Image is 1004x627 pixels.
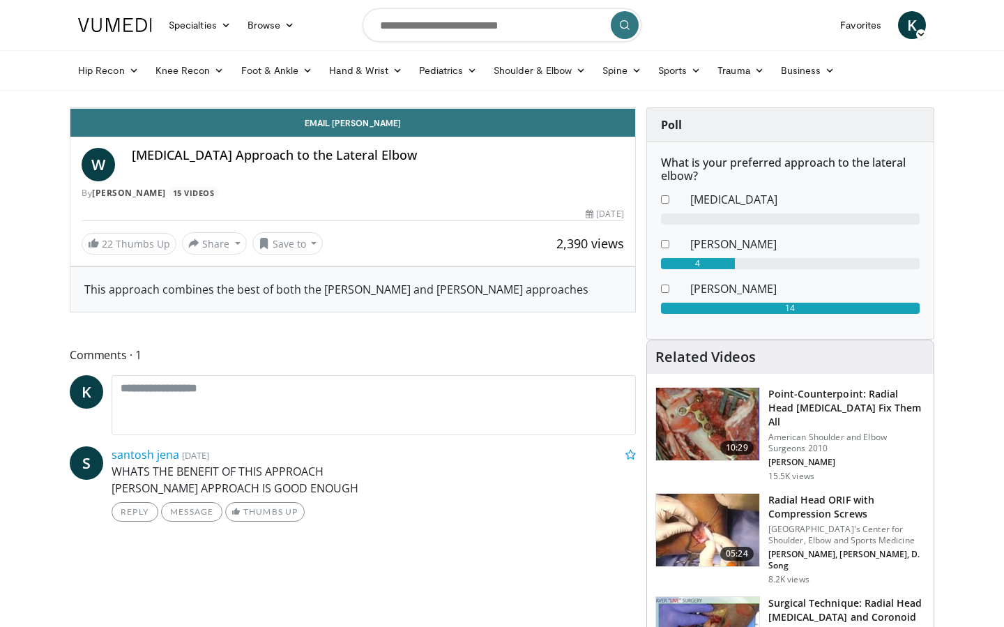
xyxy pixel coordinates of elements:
span: 05:24 [720,547,754,561]
span: 2,390 views [556,235,624,252]
strong: Poll [661,117,682,133]
a: Favorites [832,11,890,39]
a: Reply [112,502,158,522]
div: 4 [661,258,735,269]
a: 22 Thumbs Up [82,233,176,255]
a: Browse [239,11,303,39]
a: Thumbs Up [225,502,304,522]
a: Shoulder & Elbow [485,56,594,84]
a: Trauma [709,56,773,84]
img: 3327b311-1e95-4e56-a2c3-0b32974b429b.150x105_q85_crop-smart_upscale.jpg [656,494,759,566]
div: 14 [661,303,920,314]
p: 8.2K views [768,574,809,585]
a: 10:29 Point-Counterpoint: Radial Head [MEDICAL_DATA] Fix Them All American Shoulder and Elbow Sur... [655,387,925,482]
a: 15 Videos [168,187,219,199]
p: American Shoulder and Elbow Surgeons 2010 [768,432,925,454]
p: [PERSON_NAME], [PERSON_NAME], D. Song [768,549,925,571]
a: Spine [594,56,649,84]
dd: [PERSON_NAME] [680,236,930,252]
a: W [82,148,115,181]
input: Search topics, interventions [363,8,641,42]
a: K [898,11,926,39]
dd: [MEDICAL_DATA] [680,191,930,208]
a: Specialties [160,11,239,39]
p: [GEOGRAPHIC_DATA]'s Center for Shoulder, Elbow and Sports Medicine [768,524,925,546]
a: Business [773,56,844,84]
button: Share [182,232,247,255]
img: marra_1.png.150x105_q85_crop-smart_upscale.jpg [656,388,759,460]
a: Email [PERSON_NAME] [70,109,635,137]
h3: Radial Head ORIF with Compression Screws [768,493,925,521]
button: Save to [252,232,324,255]
span: 22 [102,237,113,250]
video-js: Video Player [70,108,635,109]
p: 15.5K views [768,471,814,482]
p: WHATS THE BENEFIT OF THIS APPROACH [PERSON_NAME] APPROACH IS GOOD ENOUGH [112,463,636,497]
a: Pediatrics [411,56,485,84]
span: Comments 1 [70,346,636,364]
img: VuMedi Logo [78,18,152,32]
small: [DATE] [182,449,209,462]
a: Hip Recon [70,56,147,84]
a: Message [161,502,222,522]
a: santosh jena [112,447,179,462]
a: 05:24 Radial Head ORIF with Compression Screws [GEOGRAPHIC_DATA]'s Center for Shoulder, Elbow and... [655,493,925,585]
div: By [82,187,624,199]
a: Hand & Wrist [321,56,411,84]
h6: What is your preferred approach to the lateral elbow? [661,156,920,183]
p: [PERSON_NAME] [768,457,925,468]
div: [DATE] [586,208,623,220]
span: 10:29 [720,441,754,455]
a: S [70,446,103,480]
dd: [PERSON_NAME] [680,280,930,297]
a: Sports [650,56,710,84]
a: Foot & Ankle [233,56,321,84]
a: Knee Recon [147,56,233,84]
a: K [70,375,103,409]
h4: Related Videos [655,349,756,365]
a: [PERSON_NAME] [92,187,166,199]
h3: Point-Counterpoint: Radial Head [MEDICAL_DATA] Fix Them All [768,387,925,429]
div: This approach combines the best of both the [PERSON_NAME] and [PERSON_NAME] approaches [84,281,621,298]
h4: [MEDICAL_DATA] Approach to the Lateral Elbow [132,148,624,163]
